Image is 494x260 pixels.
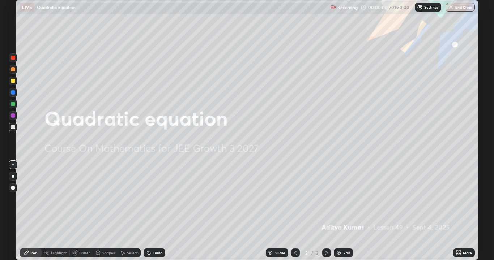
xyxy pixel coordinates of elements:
p: LIVE [22,4,32,10]
div: / [311,251,314,255]
button: End Class [446,3,475,12]
img: recording.375f2c34.svg [330,4,336,10]
div: Select [127,251,138,255]
div: More [463,251,472,255]
div: Shapes [102,251,115,255]
img: end-class-cross [448,4,454,10]
img: add-slide-button [336,250,342,256]
div: Highlight [51,251,67,255]
div: 2 [315,250,319,256]
div: Eraser [79,251,90,255]
div: 2 [303,251,310,255]
img: class-settings-icons [417,4,423,10]
div: Add [343,251,350,255]
div: Pen [31,251,37,255]
p: Quadratic equation [37,4,76,10]
p: Settings [424,5,438,9]
div: Slides [275,251,285,255]
p: Recording [337,5,358,10]
div: Undo [153,251,162,255]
